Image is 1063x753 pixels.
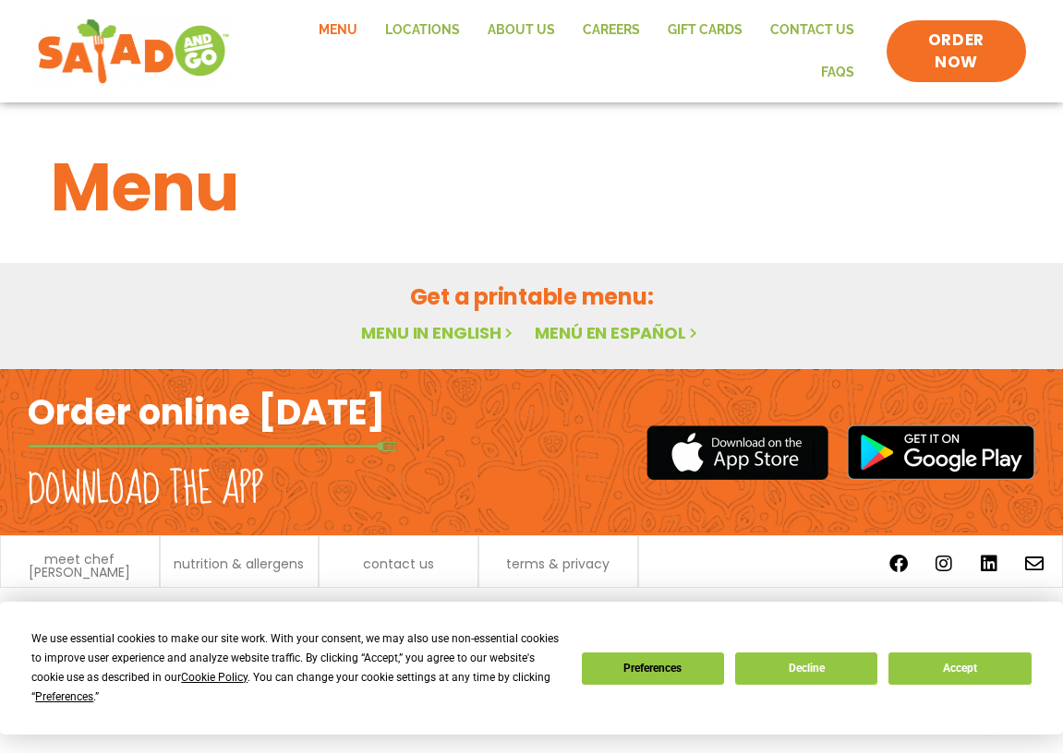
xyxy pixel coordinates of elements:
a: Careers [569,9,654,52]
a: Menú en español [535,321,701,344]
button: Decline [735,652,877,685]
a: GIFT CARDS [654,9,756,52]
h1: Menu [51,137,1013,237]
button: Preferences [582,652,724,685]
img: appstore [646,423,828,483]
button: Accept [888,652,1031,685]
a: Contact Us [756,9,868,52]
img: google_play [847,424,1035,480]
a: Locations [371,9,474,52]
img: new-SAG-logo-768×292 [37,15,230,89]
a: Menu [305,9,371,52]
a: nutrition & allergens [174,557,304,570]
h2: Download the app [28,464,263,516]
a: ORDER NOW [887,20,1026,83]
nav: Menu [248,9,868,93]
a: FAQs [807,52,868,94]
div: We use essential cookies to make our site work. With your consent, we may also use non-essential ... [31,629,559,707]
img: fork [28,441,397,451]
h2: Order online [DATE] [28,389,385,435]
a: terms & privacy [506,557,610,570]
span: ORDER NOW [905,30,1008,74]
h2: Get a printable menu: [51,281,1013,313]
a: contact us [363,557,434,570]
a: Menu in English [361,321,516,344]
a: meet chef [PERSON_NAME] [10,553,150,579]
span: Preferences [35,690,93,703]
a: About Us [474,9,569,52]
span: Cookie Policy [181,671,248,684]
